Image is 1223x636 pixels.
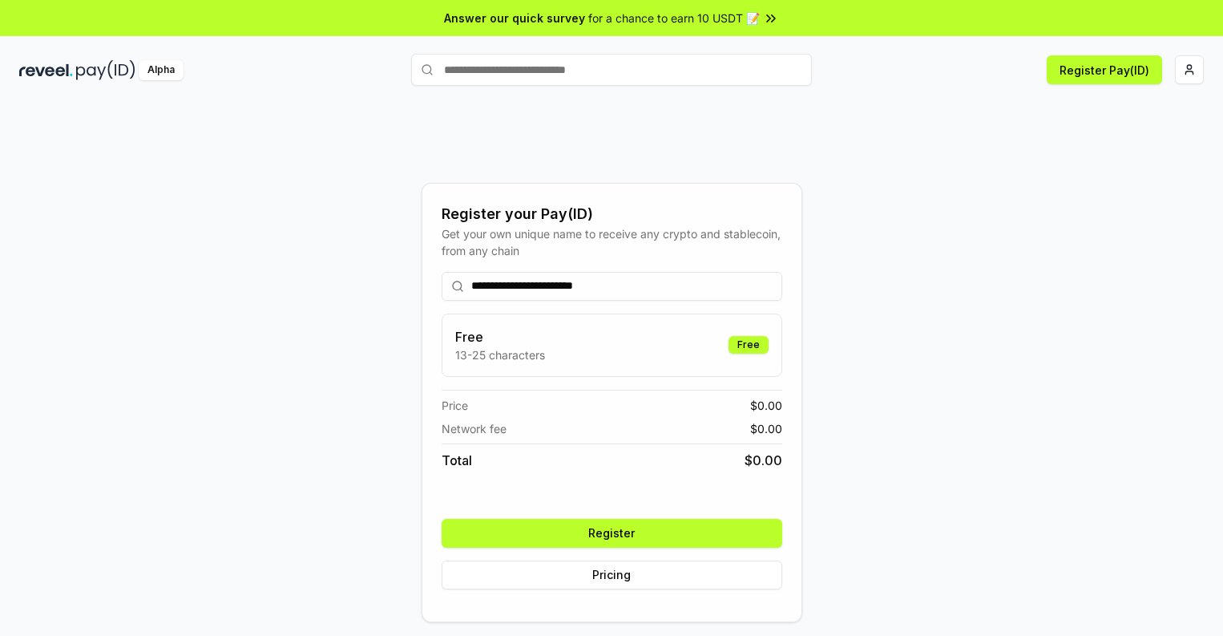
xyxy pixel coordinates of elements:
[729,336,769,354] div: Free
[139,60,184,80] div: Alpha
[442,451,472,470] span: Total
[444,10,585,26] span: Answer our quick survey
[455,327,545,346] h3: Free
[442,519,782,548] button: Register
[442,225,782,259] div: Get your own unique name to receive any crypto and stablecoin, from any chain
[1047,55,1162,84] button: Register Pay(ID)
[442,203,782,225] div: Register your Pay(ID)
[750,420,782,437] span: $ 0.00
[442,420,507,437] span: Network fee
[745,451,782,470] span: $ 0.00
[442,397,468,414] span: Price
[750,397,782,414] span: $ 0.00
[76,60,135,80] img: pay_id
[19,60,73,80] img: reveel_dark
[455,346,545,363] p: 13-25 characters
[588,10,760,26] span: for a chance to earn 10 USDT 📝
[442,561,782,589] button: Pricing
